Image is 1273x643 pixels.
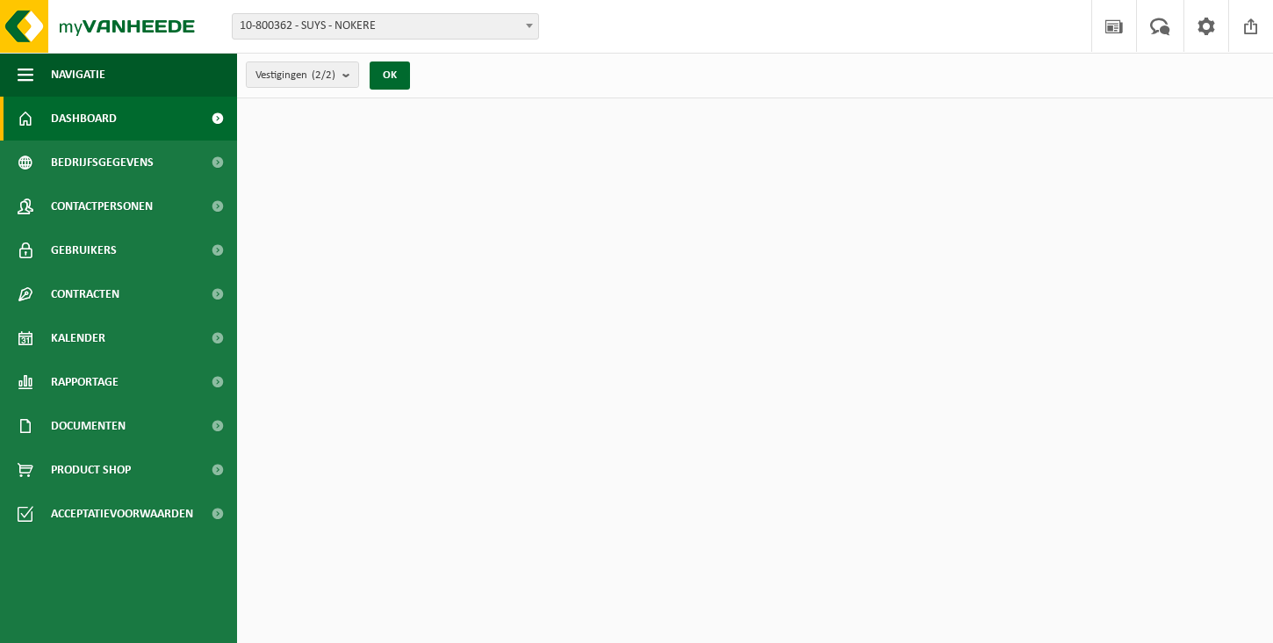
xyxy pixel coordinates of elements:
span: Dashboard [51,97,117,141]
span: Kalender [51,316,105,360]
count: (2/2) [312,69,335,81]
span: Contracten [51,272,119,316]
button: Vestigingen(2/2) [246,61,359,88]
span: 10-800362 - SUYS - NOKERE [233,14,538,39]
span: Product Shop [51,448,131,492]
span: Navigatie [51,53,105,97]
button: OK [370,61,410,90]
span: Contactpersonen [51,184,153,228]
iframe: chat widget [9,604,293,643]
span: Rapportage [51,360,119,404]
span: Gebruikers [51,228,117,272]
span: Acceptatievoorwaarden [51,492,193,536]
span: 10-800362 - SUYS - NOKERE [232,13,539,40]
span: Vestigingen [255,62,335,89]
span: Bedrijfsgegevens [51,141,154,184]
span: Documenten [51,404,126,448]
